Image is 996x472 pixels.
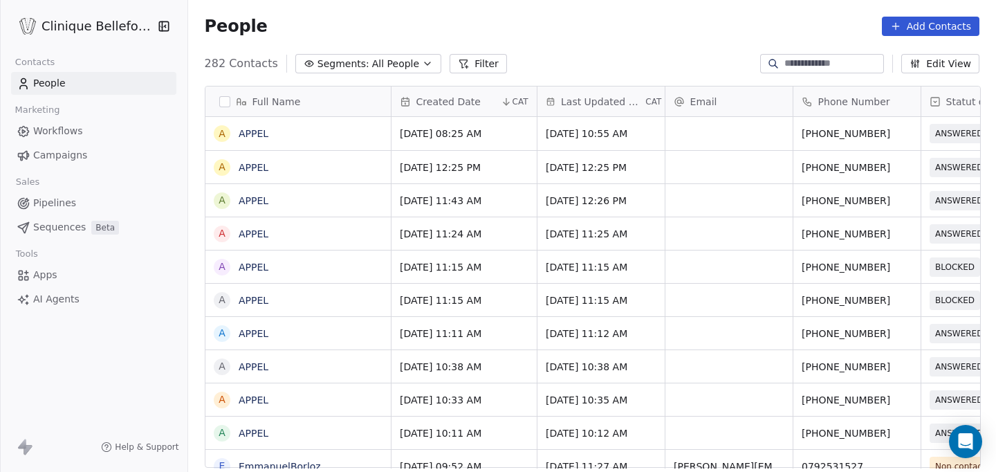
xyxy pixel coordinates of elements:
[546,393,656,407] span: [DATE] 10:35 AM
[33,148,87,163] span: Campaigns
[935,161,983,174] span: ANSWERED
[41,17,154,35] span: Clinique Bellefontaine
[239,428,268,439] a: APPEL
[802,194,912,208] span: [PHONE_NUMBER]
[802,127,912,140] span: [PHONE_NUMBER]
[239,162,268,173] a: APPEL
[219,293,225,307] div: A
[546,327,656,341] span: [DATE] 11:12 AM
[219,260,225,274] div: A
[11,72,176,95] a: People
[935,360,983,374] span: ANSWERED
[219,359,225,374] div: A
[802,393,912,407] span: [PHONE_NUMBER]
[239,262,268,273] a: APPEL
[400,393,528,407] span: [DATE] 10:33 AM
[205,16,268,37] span: People
[400,194,528,208] span: [DATE] 11:43 AM
[665,87,793,116] div: Email
[935,327,983,341] span: ANSWERED
[400,426,528,440] span: [DATE] 10:11 AM
[400,360,528,374] span: [DATE] 10:38 AM
[219,326,225,341] div: A
[239,328,268,339] a: APPEL
[9,52,61,73] span: Contacts
[239,195,268,206] a: APPEL
[91,221,119,235] span: Beta
[935,227,983,241] span: ANSWERED
[239,394,268,406] a: APPEL
[935,194,983,208] span: ANSWERED
[372,57,419,71] span: All People
[33,292,80,307] span: AI Agents
[882,17,979,36] button: Add Contacts
[239,361,268,372] a: APPEL
[33,196,76,210] span: Pipelines
[935,393,983,407] span: ANSWERED
[33,220,86,235] span: Sequences
[33,268,57,282] span: Apps
[546,360,656,374] span: [DATE] 10:38 AM
[416,95,481,109] span: Created Date
[400,227,528,241] span: [DATE] 11:24 AM
[11,216,176,239] a: SequencesBeta
[949,425,982,458] div: Open Intercom Messenger
[561,95,643,109] span: Last Updated Date
[391,87,537,116] div: Created DateCAT
[512,96,528,107] span: CAT
[317,57,369,71] span: Segments:
[33,76,66,91] span: People
[450,54,507,73] button: Filter
[219,392,225,407] div: A
[219,127,225,141] div: A
[239,228,268,239] a: APPEL
[11,120,176,143] a: Workflows
[546,293,656,307] span: [DATE] 11:15 AM
[115,442,178,453] span: Help & Support
[219,226,225,241] div: A
[400,161,528,174] span: [DATE] 12:25 PM
[219,193,225,208] div: A
[11,144,176,167] a: Campaigns
[17,15,148,38] button: Clinique Bellefontaine
[546,260,656,274] span: [DATE] 11:15 AM
[11,264,176,287] a: Apps
[239,128,268,139] a: APPEL
[11,288,176,311] a: AI Agents
[205,55,278,72] span: 282 Contacts
[546,426,656,440] span: [DATE] 10:12 AM
[400,260,528,274] span: [DATE] 11:15 AM
[802,293,912,307] span: [PHONE_NUMBER]
[802,260,912,274] span: [PHONE_NUMBER]
[802,161,912,174] span: [PHONE_NUMBER]
[546,194,656,208] span: [DATE] 12:26 PM
[400,127,528,140] span: [DATE] 08:25 AM
[935,260,975,274] span: BLOCKED
[546,161,656,174] span: [DATE] 12:25 PM
[219,160,225,174] div: A
[546,127,656,140] span: [DATE] 10:55 AM
[205,87,391,116] div: Full Name
[935,127,983,140] span: ANSWERED
[818,95,890,109] span: Phone Number
[537,87,665,116] div: Last Updated DateCAT
[11,192,176,215] a: Pipelines
[400,293,528,307] span: [DATE] 11:15 AM
[802,227,912,241] span: [PHONE_NUMBER]
[802,327,912,341] span: [PHONE_NUMBER]
[239,295,268,306] a: APPEL
[802,426,912,440] span: [PHONE_NUMBER]
[219,426,225,440] div: A
[239,461,321,472] a: EmmanuelBorloz
[33,124,83,138] span: Workflows
[901,54,979,73] button: Edit View
[802,360,912,374] span: [PHONE_NUMBER]
[252,95,301,109] span: Full Name
[935,426,983,440] span: ANSWERED
[19,18,36,35] img: Logo_Bellefontaine_Black.png
[10,244,44,264] span: Tools
[645,96,661,107] span: CAT
[10,172,46,192] span: Sales
[935,293,975,307] span: BLOCKED
[101,442,178,453] a: Help & Support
